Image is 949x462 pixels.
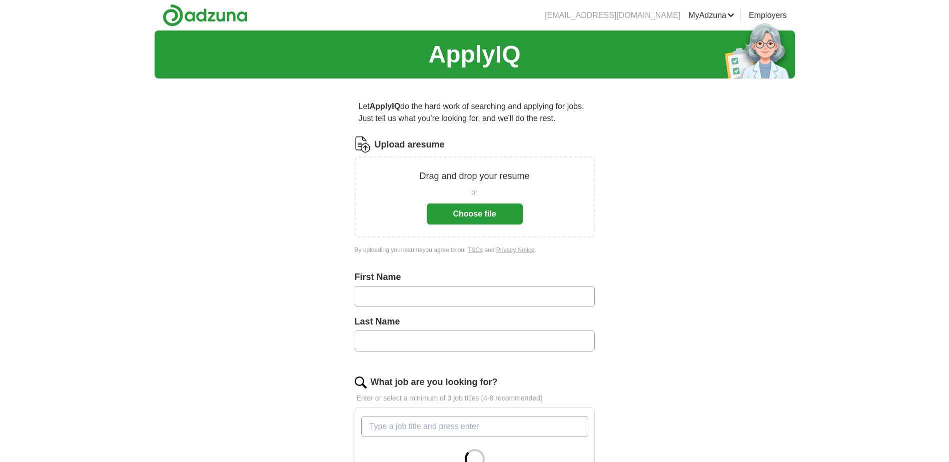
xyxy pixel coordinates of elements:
[355,393,595,403] p: Enter or select a minimum of 3 job titles (4-8 recommended)
[355,376,367,388] img: search.png
[355,270,595,284] label: First Name
[355,136,371,152] img: CV Icon
[361,416,588,437] input: Type a job title and press enter
[427,203,523,224] button: Choose file
[375,138,445,151] label: Upload a resume
[749,9,787,21] a: Employers
[371,375,498,389] label: What job are you looking for?
[428,36,520,72] h1: ApplyIQ
[163,4,248,26] img: Adzuna logo
[468,246,483,253] a: T&Cs
[688,9,734,21] a: MyAdzuna
[355,315,595,328] label: Last Name
[496,246,535,253] a: Privacy Notice
[545,9,680,21] li: [EMAIL_ADDRESS][DOMAIN_NAME]
[471,187,477,197] span: or
[419,169,529,183] p: Drag and drop your resume
[355,245,595,254] div: By uploading your resume you agree to our and .
[370,102,400,110] strong: ApplyIQ
[355,96,595,128] p: Let do the hard work of searching and applying for jobs. Just tell us what you're looking for, an...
